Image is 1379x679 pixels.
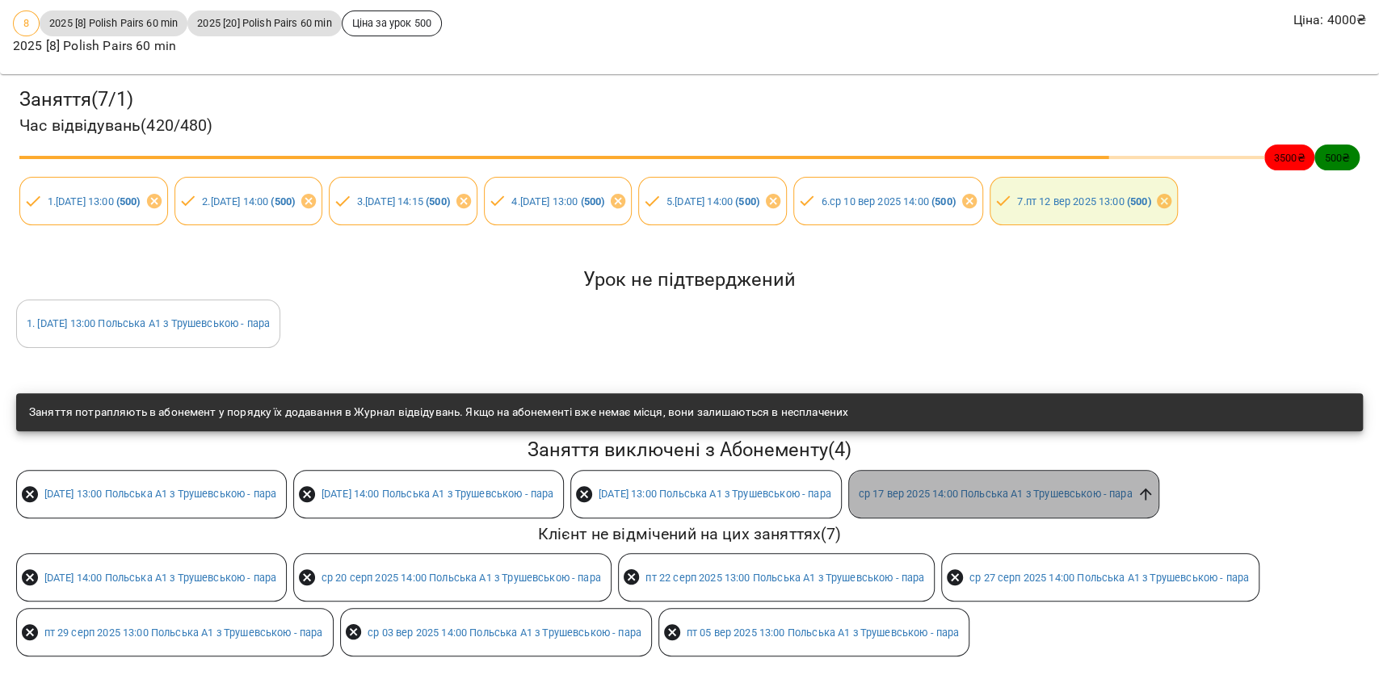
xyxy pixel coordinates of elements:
span: 3500 ₴ [1264,150,1315,166]
div: ср 17 вер 2025 14:00 Польська А1 з Трушевською - пара [848,470,1160,518]
a: пт 05 вер 2025 13:00 Польська А1 з Трушевською - пара [687,627,960,639]
div: 7.пт 12 вер 2025 13:00 (500) [990,177,1179,225]
div: 3.[DATE] 14:15 (500) [329,177,477,225]
h3: Заняття ( 7 / 1 ) [19,87,1360,112]
a: 1. [DATE] 13:00 Польська А1 з Трушевською - пара [27,317,270,329]
h5: Урок не підтверджений [16,267,1363,292]
div: 2.[DATE] 14:00 (500) [174,177,323,225]
a: пт 29 серп 2025 13:00 Польська А1 з Трушевською - пара [44,627,323,639]
a: 6.ср 10 вер 2025 14:00 (500) [821,195,955,207]
div: 6.ср 10 вер 2025 14:00 (500) [793,177,983,225]
a: ср 03 вер 2025 14:00 Польська А1 з Трушевською - пара [368,627,641,639]
span: 2025 [8] Polish Pairs 60 min [40,15,187,31]
b: ( 500 ) [581,195,605,207]
span: 500 ₴ [1314,150,1360,166]
b: ( 500 ) [931,195,956,207]
a: ср 20 серп 2025 14:00 Польська А1 з Трушевською - пара [322,572,601,584]
p: Ціна : 4000 ₴ [1293,10,1366,30]
a: 2.[DATE] 14:00 (500) [202,195,295,207]
a: 3.[DATE] 14:15 (500) [357,195,450,207]
h4: Час відвідувань ( 420 / 480 ) [19,113,1360,138]
a: ср 27 серп 2025 14:00 Польська А1 з Трушевською - пара [969,572,1249,584]
h6: Клієнт не відмічений на цих заняттях ( 7 ) [16,522,1363,547]
div: 1.[DATE] 13:00 (500) [19,177,168,225]
a: 1.[DATE] 13:00 (500) [48,195,141,207]
h5: Заняття виключені з Абонементу ( 4 ) [16,438,1363,463]
a: 5.[DATE] 14:00 (500) [666,195,759,207]
div: Заняття потрапляють в абонемент у порядку їх додавання в Журнал відвідувань. Якщо на абонементі в... [29,398,848,427]
a: [DATE] 13:00 Польська А1 з Трушевською - пара [599,488,831,500]
span: 8 [14,15,39,31]
b: ( 500 ) [1127,195,1151,207]
a: 4.[DATE] 13:00 (500) [511,195,604,207]
a: [DATE] 14:00 Польська А1 з Трушевською - пара [44,572,277,584]
a: [DATE] 14:00 Польська А1 з Трушевською - пара [322,488,554,500]
p: 2025 [8] Polish Pairs 60 min [13,36,442,56]
span: Ціна за урок 500 [343,15,441,31]
a: [DATE] 13:00 Польська А1 з Трушевською - пара [44,488,277,500]
b: ( 500 ) [426,195,450,207]
b: ( 500 ) [116,195,141,207]
span: 2025 [20] Polish Pairs 60 min [187,15,341,31]
div: 5.[DATE] 14:00 (500) [638,177,787,225]
a: ср 17 вер 2025 14:00 Польська А1 з Трушевською - пара [859,488,1133,500]
b: ( 500 ) [271,195,295,207]
a: пт 22 серп 2025 13:00 Польська А1 з Трушевською - пара [645,572,924,584]
a: 7.пт 12 вер 2025 13:00 (500) [1017,195,1150,207]
b: ( 500 ) [735,195,759,207]
div: 4.[DATE] 13:00 (500) [484,177,633,225]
